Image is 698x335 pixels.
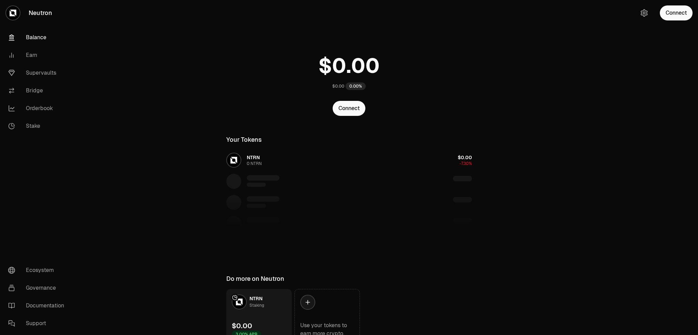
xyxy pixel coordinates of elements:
[3,117,74,135] a: Stake
[3,315,74,332] a: Support
[332,83,344,89] div: $0.00
[232,295,246,309] img: NTRN Logo
[3,46,74,64] a: Earn
[3,297,74,315] a: Documentation
[3,279,74,297] a: Governance
[249,295,262,302] span: NTRN
[346,82,366,90] div: 0.00%
[333,101,365,116] button: Connect
[226,274,284,284] div: Do more on Neutron
[249,302,264,309] div: Staking
[232,321,252,331] div: $0.00
[3,82,74,100] a: Bridge
[660,5,693,20] button: Connect
[3,100,74,117] a: Orderbook
[3,64,74,82] a: Supervaults
[3,29,74,46] a: Balance
[226,135,262,144] div: Your Tokens
[3,261,74,279] a: Ecosystem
